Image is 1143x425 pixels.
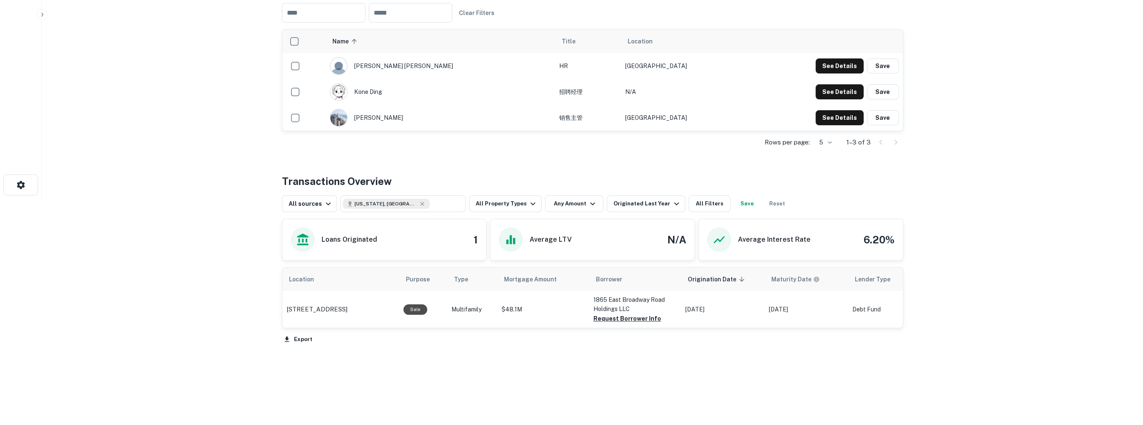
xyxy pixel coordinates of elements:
span: Borrower [596,274,622,284]
button: See Details [816,110,864,125]
th: Location [621,30,743,53]
button: Originated Last Year [607,195,685,212]
button: See Details [816,84,864,99]
span: Mortgage Amount [504,274,568,284]
th: Maturity dates displayed may be estimated. Please contact the lender for the most accurate maturi... [765,268,848,291]
th: Origination Date [681,268,765,291]
img: 1634194714567 [330,109,347,126]
h4: 1 [474,232,478,247]
td: 销售主管 [555,105,621,131]
button: Clear Filters [456,5,498,20]
button: All Filters [689,195,730,212]
button: Request Borrower Info [593,314,661,324]
th: Name [326,30,555,53]
th: Borrower [589,268,681,291]
button: All Property Types [469,195,542,212]
h6: Average Interest Rate [738,235,811,245]
h4: 6.20% [864,232,895,247]
div: scrollable content [282,30,903,131]
div: Maturity dates displayed may be estimated. Please contact the lender for the most accurate maturi... [771,275,820,284]
td: N/A [621,79,743,105]
button: Save [867,84,899,99]
p: [DATE] [769,305,844,314]
button: Reset [764,195,791,212]
p: $48.1M [502,305,585,314]
span: Location [289,274,325,284]
span: Name [332,36,360,46]
div: Originated Last Year [613,199,682,209]
h6: Average LTV [530,235,572,245]
iframe: Chat Widget [1101,358,1143,398]
button: Save [867,110,899,125]
div: [PERSON_NAME] [330,109,551,126]
h6: Loans Originated [322,235,377,245]
div: scrollable content [282,268,903,328]
span: Type [454,274,479,284]
th: Location [282,268,399,291]
p: Rows per page: [765,137,810,147]
th: Title [555,30,621,53]
p: [STREET_ADDRESS] [286,304,347,314]
td: [GEOGRAPHIC_DATA] [621,53,743,79]
button: Save [867,58,899,73]
h6: Maturity Date [771,275,811,284]
h4: Transactions Overview [282,174,392,189]
div: 5 [813,137,833,149]
span: Purpose [406,274,441,284]
th: Type [447,268,497,291]
td: HR [555,53,621,79]
div: kone ding [330,83,551,101]
span: Title [562,36,586,46]
span: [US_STATE], [GEOGRAPHIC_DATA] [355,200,417,207]
a: [STREET_ADDRESS] [286,304,395,314]
p: 1865 East Broadway Road Holdings LLC [593,295,677,314]
button: Any Amount [545,195,603,212]
span: Location [628,36,653,46]
th: Lender Type [848,268,923,291]
td: [GEOGRAPHIC_DATA] [621,105,743,131]
p: Debt Fund [852,305,919,314]
td: 招聘经理 [555,79,621,105]
p: 1–3 of 3 [846,137,871,147]
img: 9c8pery4andzj6ohjkjp54ma2 [330,58,347,74]
span: Lender Type [855,274,890,284]
button: See Details [816,58,864,73]
h4: N/A [667,232,686,247]
div: Sale [403,304,427,315]
span: Maturity dates displayed may be estimated. Please contact the lender for the most accurate maturi... [771,275,831,284]
div: [PERSON_NAME] [PERSON_NAME] [330,57,551,75]
p: Multifamily [451,305,493,314]
button: Export [282,333,314,346]
div: All sources [289,199,333,209]
p: [DATE] [685,305,760,314]
th: Purpose [399,268,447,291]
button: All sources [282,195,337,212]
img: 1658479836442 [330,83,347,100]
span: Origination Date [688,274,747,284]
button: Save your search to get updates of matches that match your search criteria. [734,195,760,212]
th: Mortgage Amount [497,268,589,291]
